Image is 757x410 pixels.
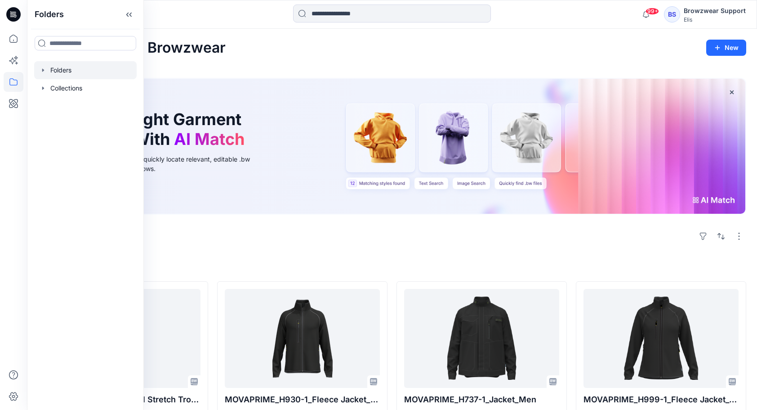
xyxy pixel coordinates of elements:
[60,154,263,173] div: Use text or image search to quickly locate relevant, editable .bw files for faster design workflows.
[174,129,245,149] span: AI Match
[583,289,739,388] a: MOVAPRIME_H999-1_Fleece Jacket_Ladies
[646,8,659,15] span: 99+
[38,261,746,272] h4: Styles
[225,289,380,388] a: MOVAPRIME_H930-1_Fleece Jacket_Men
[404,393,559,406] p: MOVAPRIME_H737-1_Jacket_Men
[684,5,746,16] div: Browzwear Support
[60,110,249,149] h1: Find the Right Garment Instantly With
[706,40,746,56] button: New
[664,6,680,23] div: BS
[583,393,739,406] p: MOVAPRIME_H999-1_Fleece Jacket_[DEMOGRAPHIC_DATA]
[225,393,380,406] p: MOVAPRIME_H930-1_Fleece Jacket_Men
[404,289,559,388] a: MOVAPRIME_H737-1_Jacket_Men
[684,16,746,23] div: Elis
